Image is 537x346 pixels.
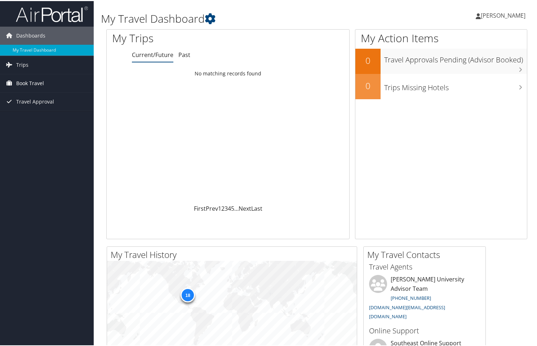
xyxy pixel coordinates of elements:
[369,261,480,271] h3: Travel Agents
[476,4,533,25] a: [PERSON_NAME]
[132,50,173,58] a: Current/Future
[369,303,445,319] a: [DOMAIN_NAME][EMAIL_ADDRESS][DOMAIN_NAME]
[481,10,525,18] span: [PERSON_NAME]
[16,5,88,22] img: airportal-logo.png
[355,30,527,45] h1: My Action Items
[365,274,484,322] li: [PERSON_NAME] University Advisor Team
[194,203,206,211] a: First
[367,248,485,260] h2: My Travel Contacts
[181,287,195,301] div: 18
[228,203,231,211] a: 4
[251,203,262,211] a: Last
[369,325,480,335] h3: Online Support
[384,50,527,64] h3: Travel Approvals Pending (Advisor Booked)
[16,55,28,73] span: Trips
[355,73,527,98] a: 0Trips Missing Hotels
[355,79,381,91] h2: 0
[16,92,54,110] span: Travel Approval
[355,48,527,73] a: 0Travel Approvals Pending (Advisor Booked)
[178,50,190,58] a: Past
[225,203,228,211] a: 3
[231,203,234,211] a: 5
[101,10,389,25] h1: My Travel Dashboard
[16,73,44,91] span: Book Travel
[16,26,45,44] span: Dashboards
[112,30,243,45] h1: My Trips
[107,66,349,79] td: No matching records found
[384,78,527,92] h3: Trips Missing Hotels
[234,203,239,211] span: …
[355,53,381,66] h2: 0
[391,294,431,300] a: [PHONE_NUMBER]
[239,203,251,211] a: Next
[221,203,225,211] a: 2
[111,248,357,260] h2: My Travel History
[206,203,218,211] a: Prev
[218,203,221,211] a: 1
